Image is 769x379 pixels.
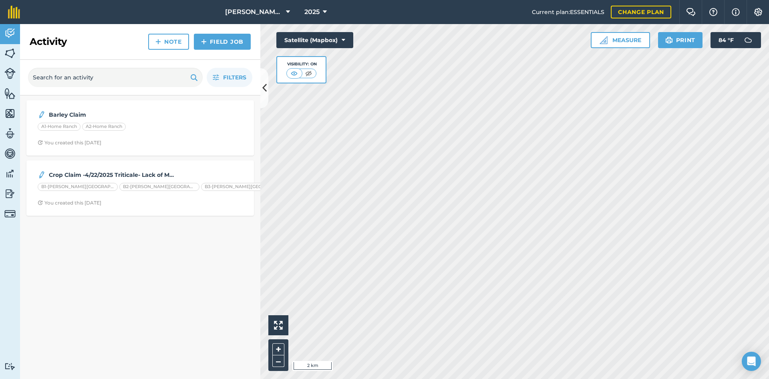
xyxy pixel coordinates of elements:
[532,8,604,16] span: Current plan : ESSENTIALS
[38,170,46,180] img: svg+xml;base64,PD94bWwgdmVyc2lvbj0iMS4wIiBlbmNvZGluZz0idXRmLTgiPz4KPCEtLSBHZW5lcmF0b3I6IEFkb2JlIE...
[8,6,20,18] img: fieldmargin Logo
[711,32,761,48] button: 84 °F
[600,36,608,44] img: Ruler icon
[4,168,16,180] img: svg+xml;base64,PD94bWwgdmVyc2lvbj0iMS4wIiBlbmNvZGluZz0idXRmLTgiPz4KPCEtLSBHZW5lcmF0b3I6IEFkb2JlIE...
[225,7,283,17] span: [PERSON_NAME] Brother Ranch
[38,123,81,131] div: A1-Home Ranch
[28,68,203,87] input: Search for an activity
[201,183,281,191] div: B3-[PERSON_NAME][GEOGRAPHIC_DATA]
[591,32,650,48] button: Measure
[286,61,317,67] div: Visibility: On
[38,200,101,206] div: You created this [DATE]
[4,47,16,59] img: svg+xml;base64,PHN2ZyB4bWxucz0iaHR0cDovL3d3dy53My5vcmcvMjAwMC9zdmciIHdpZHRoPSI1NiIgaGVpZ2h0PSI2MC...
[276,32,353,48] button: Satellite (Mapbox)
[49,110,176,119] strong: Barley Claim
[38,140,43,145] img: Clock with arrow pointing clockwise
[4,107,16,120] img: svg+xml;base64,PHN2ZyB4bWxucz0iaHR0cDovL3d3dy53My5vcmcvMjAwMC9zdmciIHdpZHRoPSI1NiIgaGVpZ2h0PSI2MC...
[4,87,16,99] img: svg+xml;base64,PHN2ZyB4bWxucz0iaHR0cDovL3d3dy53My5vcmcvMjAwMC9zdmciIHdpZHRoPSI1NiIgaGVpZ2h0PSI2MC...
[304,69,314,77] img: svg+xml;base64,PHN2ZyB4bWxucz0iaHR0cDovL3d3dy53My5vcmcvMjAwMC9zdmciIHdpZHRoPSI1MCIgaGVpZ2h0PSI0MC...
[31,105,249,151] a: Barley ClaimA1-Home RanchA2-Home RanchClock with arrow pointing clockwiseYou created this [DATE]
[719,32,734,48] span: 84 ° F
[289,69,299,77] img: svg+xml;base64,PHN2ZyB4bWxucz0iaHR0cDovL3d3dy53My5vcmcvMjAwMC9zdmciIHdpZHRoPSI1MCIgaGVpZ2h0PSI0MC...
[304,7,320,17] span: 2025
[82,123,126,131] div: A2-Home Ranch
[38,110,46,120] img: svg+xml;base64,PD94bWwgdmVyc2lvbj0iMS4wIiBlbmNvZGluZz0idXRmLTgiPz4KPCEtLSBHZW5lcmF0b3I6IEFkb2JlIE...
[274,321,283,330] img: Four arrows, one pointing top left, one top right, one bottom right and the last bottom left
[740,32,756,48] img: svg+xml;base64,PD94bWwgdmVyc2lvbj0iMS4wIiBlbmNvZGluZz0idXRmLTgiPz4KPCEtLSBHZW5lcmF0b3I6IEFkb2JlIE...
[201,37,207,47] img: svg+xml;base64,PHN2ZyB4bWxucz0iaHR0cDovL3d3dy53My5vcmcvMjAwMC9zdmciIHdpZHRoPSIxNCIgaGVpZ2h0PSIyNC...
[148,34,189,50] a: Note
[4,148,16,160] img: svg+xml;base64,PD94bWwgdmVyc2lvbj0iMS4wIiBlbmNvZGluZz0idXRmLTgiPz4KPCEtLSBHZW5lcmF0b3I6IEFkb2JlIE...
[31,165,249,211] a: Crop Claim -4/22/2025 Triticale- Lack of MoistureB1-[PERSON_NAME][GEOGRAPHIC_DATA]B2-[PERSON_NAME...
[190,73,198,82] img: svg+xml;base64,PHN2ZyB4bWxucz0iaHR0cDovL3d3dy53My5vcmcvMjAwMC9zdmciIHdpZHRoPSIxOSIgaGVpZ2h0PSIyNC...
[753,8,763,16] img: A cog icon
[4,363,16,370] img: svg+xml;base64,PD94bWwgdmVyc2lvbj0iMS4wIiBlbmNvZGluZz0idXRmLTgiPz4KPCEtLSBHZW5lcmF0b3I6IEFkb2JlIE...
[4,27,16,39] img: svg+xml;base64,PD94bWwgdmVyc2lvbj0iMS4wIiBlbmNvZGluZz0idXRmLTgiPz4KPCEtLSBHZW5lcmF0b3I6IEFkb2JlIE...
[194,34,251,50] a: Field Job
[119,183,199,191] div: B2-[PERSON_NAME][GEOGRAPHIC_DATA]
[665,35,673,45] img: svg+xml;base64,PHN2ZyB4bWxucz0iaHR0cDovL3d3dy53My5vcmcvMjAwMC9zdmciIHdpZHRoPSIxOSIgaGVpZ2h0PSIyNC...
[155,37,161,47] img: svg+xml;base64,PHN2ZyB4bWxucz0iaHR0cDovL3d3dy53My5vcmcvMjAwMC9zdmciIHdpZHRoPSIxNCIgaGVpZ2h0PSIyNC...
[38,140,101,146] div: You created this [DATE]
[732,7,740,17] img: svg+xml;base64,PHN2ZyB4bWxucz0iaHR0cDovL3d3dy53My5vcmcvMjAwMC9zdmciIHdpZHRoPSIxNyIgaGVpZ2h0PSIxNy...
[49,170,176,179] strong: Crop Claim -4/22/2025 Triticale- Lack of Moisture
[272,355,284,367] button: –
[742,352,761,371] div: Open Intercom Messenger
[4,188,16,200] img: svg+xml;base64,PD94bWwgdmVyc2lvbj0iMS4wIiBlbmNvZGluZz0idXRmLTgiPz4KPCEtLSBHZW5lcmF0b3I6IEFkb2JlIE...
[658,32,703,48] button: Print
[4,128,16,140] img: svg+xml;base64,PD94bWwgdmVyc2lvbj0iMS4wIiBlbmNvZGluZz0idXRmLTgiPz4KPCEtLSBHZW5lcmF0b3I6IEFkb2JlIE...
[4,68,16,79] img: svg+xml;base64,PD94bWwgdmVyc2lvbj0iMS4wIiBlbmNvZGluZz0idXRmLTgiPz4KPCEtLSBHZW5lcmF0b3I6IEFkb2JlIE...
[207,68,252,87] button: Filters
[38,200,43,205] img: Clock with arrow pointing clockwise
[709,8,718,16] img: A question mark icon
[38,183,118,191] div: B1-[PERSON_NAME][GEOGRAPHIC_DATA]
[686,8,696,16] img: Two speech bubbles overlapping with the left bubble in the forefront
[4,208,16,219] img: svg+xml;base64,PD94bWwgdmVyc2lvbj0iMS4wIiBlbmNvZGluZz0idXRmLTgiPz4KPCEtLSBHZW5lcmF0b3I6IEFkb2JlIE...
[223,73,246,82] span: Filters
[30,35,67,48] h2: Activity
[611,6,671,18] a: Change plan
[272,343,284,355] button: +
